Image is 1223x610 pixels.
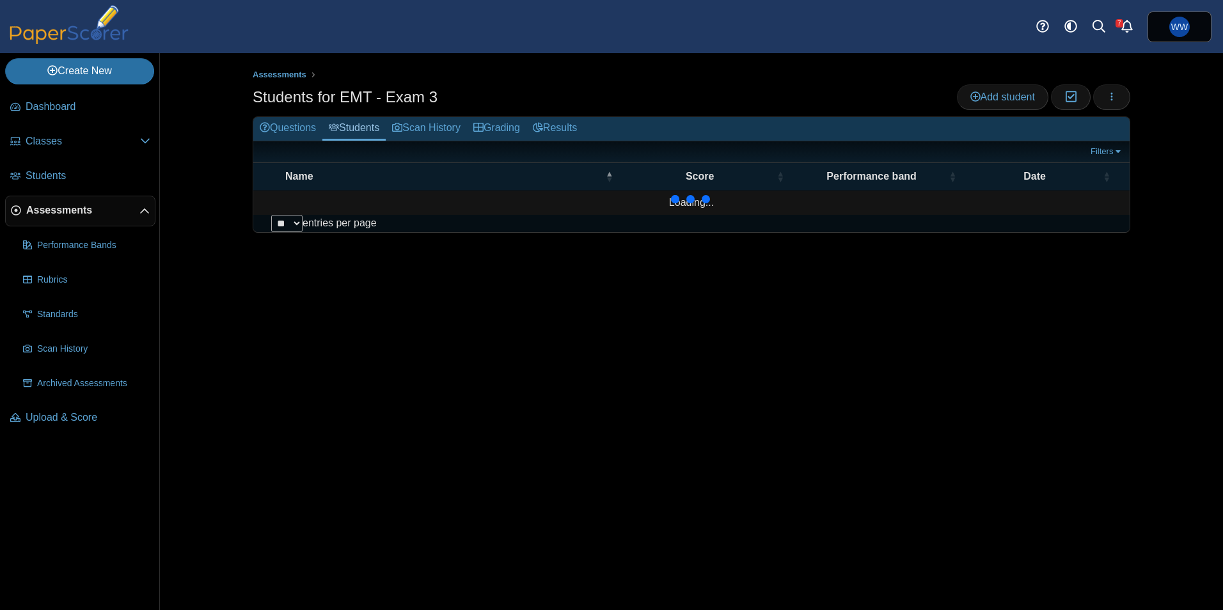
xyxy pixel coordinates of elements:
a: PaperScorer [5,35,133,46]
a: Results [526,117,583,141]
a: Students [5,161,155,192]
span: Rubrics [37,274,150,286]
span: Performance Bands [37,239,150,252]
a: Filters [1087,145,1126,158]
span: Students [26,169,150,183]
a: Upload & Score [5,403,155,434]
span: Score : Activate to sort [777,170,784,183]
a: William Whitney [1148,12,1211,42]
a: Rubrics [18,265,155,295]
span: William Whitney [1171,22,1188,31]
td: Loading... [253,191,1130,215]
span: Assessments [253,70,306,79]
span: Date : Activate to sort [1103,170,1110,183]
img: PaperScorer [5,5,133,44]
a: Grading [467,117,526,141]
h1: Students for EMT - Exam 3 [253,86,438,108]
a: Assessments [249,67,310,83]
a: Assessments [5,196,155,226]
a: Dashboard [5,92,155,123]
a: Standards [18,299,155,330]
a: Students [322,117,386,141]
span: William Whitney [1169,17,1190,37]
a: Alerts [1113,13,1141,41]
span: Performance band [797,169,946,184]
span: Archived Assessments [37,377,150,390]
a: Classes [5,127,155,157]
a: Scan History [18,334,155,364]
span: Standards [37,308,150,321]
span: Name [285,169,603,184]
span: Add student [970,91,1035,102]
span: Classes [26,134,140,148]
span: Score [626,169,774,184]
span: Name : Activate to invert sorting [605,170,613,183]
a: Archived Assessments [18,368,155,399]
span: Scan History [37,343,150,356]
label: entries per page [303,217,377,228]
a: Questions [253,117,322,141]
span: Date [969,169,1100,184]
span: Performance band : Activate to sort [949,170,956,183]
span: Dashboard [26,100,150,114]
a: Scan History [386,117,467,141]
span: Assessments [26,203,139,217]
span: Upload & Score [26,411,150,425]
a: Performance Bands [18,230,155,261]
a: Create New [5,58,154,84]
a: Add student [957,84,1048,110]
